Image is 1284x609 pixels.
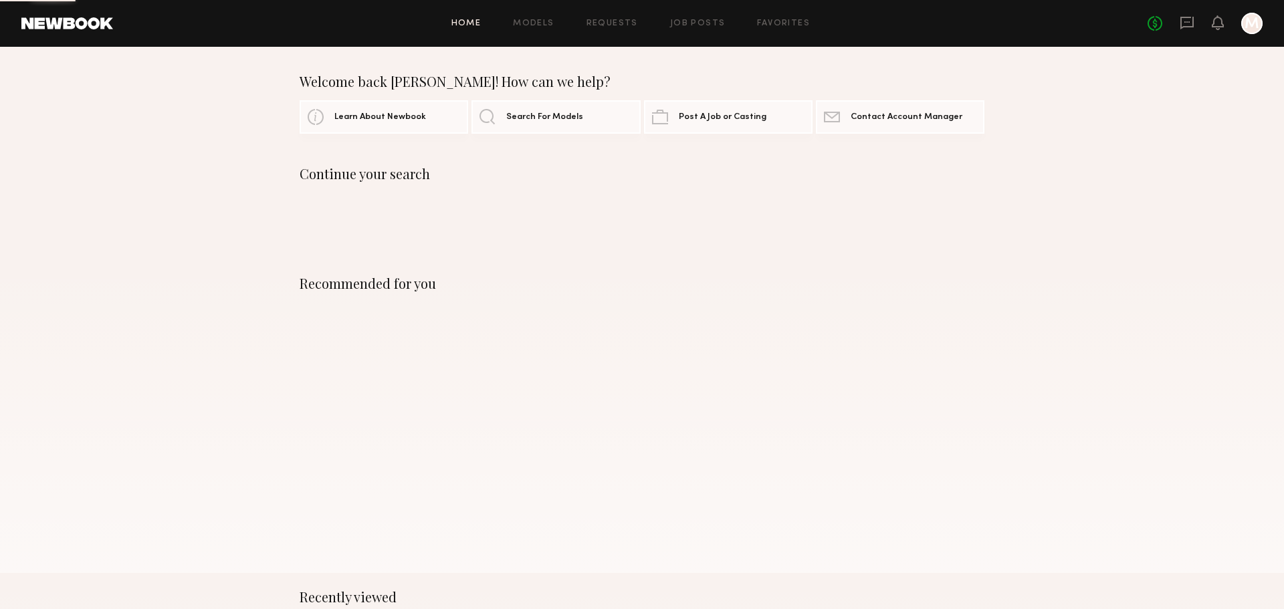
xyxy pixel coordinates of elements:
span: Learn About Newbook [334,113,426,122]
div: Continue your search [300,166,984,182]
a: Requests [586,19,638,28]
a: Home [451,19,481,28]
div: Welcome back [PERSON_NAME]! How can we help? [300,74,984,90]
a: M [1241,13,1263,34]
div: Recommended for you [300,275,984,291]
a: Search For Models [471,100,640,134]
span: Post A Job or Casting [679,113,766,122]
a: Post A Job or Casting [644,100,813,134]
span: Search For Models [506,113,583,122]
a: Learn About Newbook [300,100,468,134]
a: Contact Account Manager [816,100,984,134]
a: Favorites [757,19,810,28]
span: Contact Account Manager [851,113,962,122]
a: Job Posts [670,19,726,28]
a: Models [513,19,554,28]
div: Recently viewed [300,589,984,605]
